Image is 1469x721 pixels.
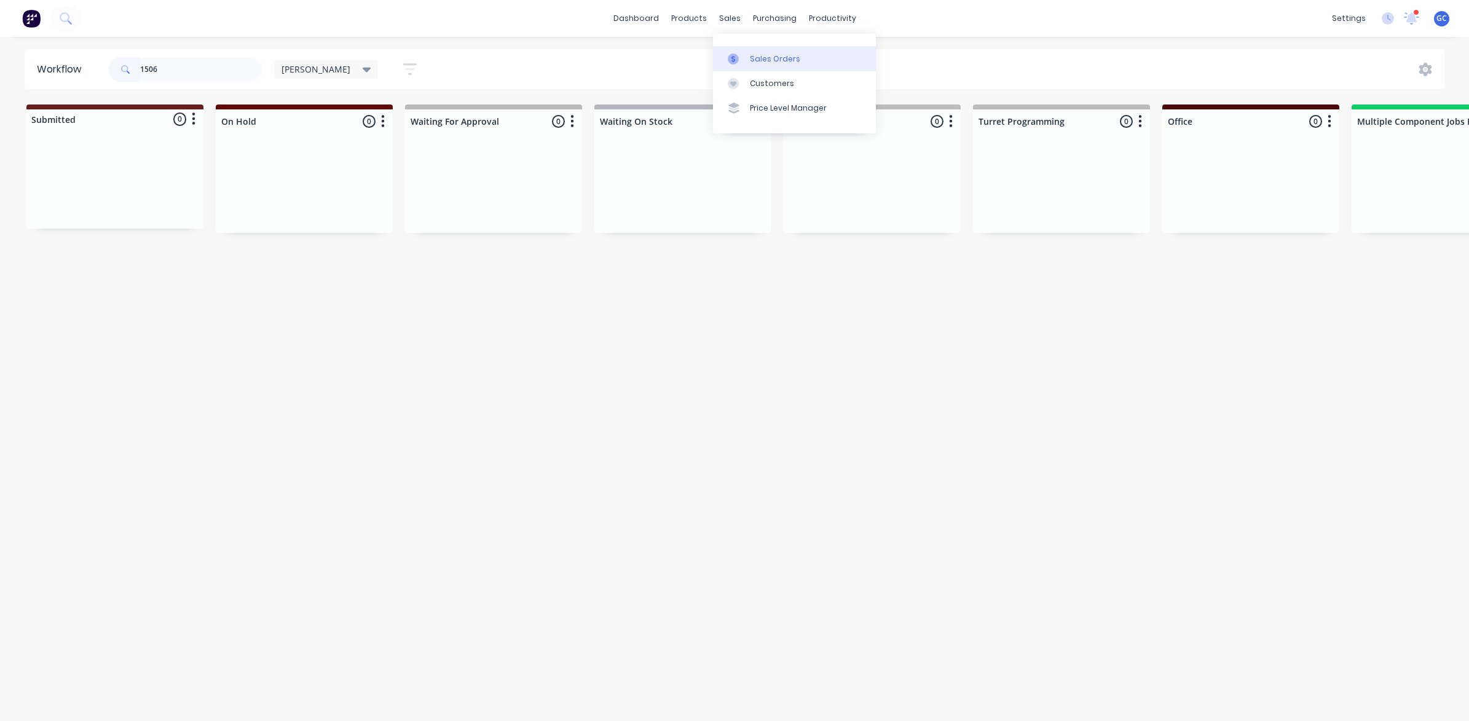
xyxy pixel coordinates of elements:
div: purchasing [747,9,803,28]
div: products [665,9,713,28]
a: Customers [713,71,876,96]
div: settings [1326,9,1372,28]
span: [PERSON_NAME] [282,63,350,76]
a: Sales Orders [713,46,876,71]
input: Search for orders... [140,57,262,82]
a: Price Level Manager [713,96,876,120]
img: Factory [22,9,41,28]
a: dashboard [607,9,665,28]
div: Sales Orders [750,53,800,65]
div: Workflow [37,62,87,77]
div: Price Level Manager [750,103,827,114]
div: Customers [750,78,794,89]
span: GC [1436,13,1447,24]
div: productivity [803,9,862,28]
div: sales [713,9,747,28]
